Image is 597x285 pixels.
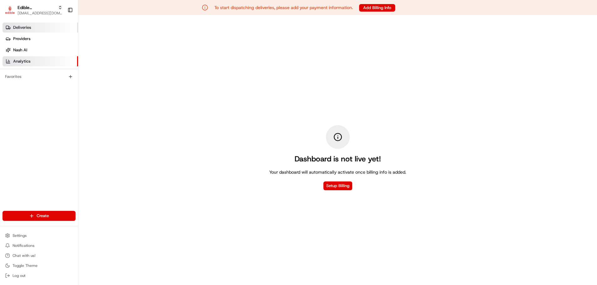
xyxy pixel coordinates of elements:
[13,91,48,97] span: Knowledge Base
[50,88,103,99] a: 💻API Documentation
[13,47,27,53] span: Nash AI
[18,4,55,11] button: Edible Arrangements - [DATE] POC
[6,91,11,96] div: 📗
[3,211,76,221] button: Create
[269,169,406,175] p: Your dashboard will automatically activate once billing info is added.
[16,40,103,47] input: Clear
[295,154,381,164] h2: Dashboard is not live yet!
[59,91,101,97] span: API Documentation
[5,6,15,14] img: Edible Arrangements - Mother's Day POC
[18,11,62,16] button: [EMAIL_ADDRESS][DOMAIN_NAME]
[13,273,25,278] span: Log out
[3,45,78,55] a: Nash AI
[62,106,76,111] span: Pylon
[107,62,114,69] button: Start new chat
[21,60,103,66] div: Start new chat
[214,4,353,11] p: To start dispatching deliveries, please add your payment information.
[3,23,78,33] a: Deliveries
[13,243,34,248] span: Notifications
[44,106,76,111] a: Powered byPylon
[3,261,76,270] button: Toggle Theme
[6,25,114,35] p: Welcome 👋
[13,25,31,30] span: Deliveries
[53,91,58,96] div: 💻
[13,263,38,268] span: Toggle Theme
[3,251,76,260] button: Chat with us!
[3,34,78,44] a: Providers
[3,241,76,250] button: Notifications
[6,60,18,71] img: 1736555255976-a54dd68f-1ca7-489b-9aae-adbdc363a1c4
[6,6,19,19] img: Nash
[3,72,76,82] div: Favorites
[323,181,352,190] a: Setup Billing
[13,253,35,258] span: Chat with us!
[4,88,50,99] a: 📗Knowledge Base
[359,4,395,12] button: Add Billing Info
[3,3,65,18] button: Edible Arrangements - Mother's Day POCEdible Arrangements - [DATE] POC[EMAIL_ADDRESS][DOMAIN_NAME]
[13,233,27,238] span: Settings
[21,66,79,71] div: We're available if you need us!
[3,271,76,280] button: Log out
[13,59,30,64] span: Analytics
[37,213,49,219] span: Create
[13,36,30,42] span: Providers
[3,231,76,240] button: Settings
[3,56,78,66] a: Analytics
